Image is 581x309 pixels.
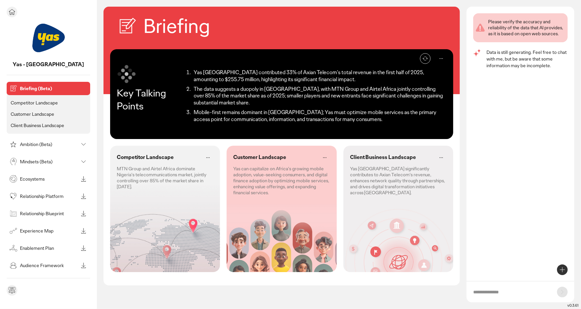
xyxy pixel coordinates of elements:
[20,159,78,164] p: Mindsets (Beta)
[20,263,78,268] p: Audience Framework
[343,146,453,272] div: Client Business Landscape: Yas Tanzania significantly contributes to Axian Telecom's revenue, enh...
[11,111,54,117] p: Customer Landscape
[192,86,447,106] li: The data suggests a duopoly in [GEOGRAPHIC_DATA], with MTN Group and Airtel Africa jointly contro...
[7,285,17,296] div: Send feedback
[227,146,336,272] div: Customer Landscape: Yas can capitalize on Africa's growing mobile adoption, value-seeking consume...
[11,122,64,128] p: Client Business Landscape
[192,109,447,123] li: Mobile-first remains dominant in [GEOGRAPHIC_DATA]; Yas must optimize mobile services as the prim...
[233,166,330,196] p: Yas can capitalize on Africa's growing mobile adoption, value-seeking consumers, and digital fina...
[20,211,78,216] p: Relationship Blueprint
[20,194,78,199] p: Relationship Platform
[143,13,210,39] h2: Briefing
[20,177,78,181] p: Ecosystems
[7,61,90,68] p: Yas - AFRICA
[117,166,213,190] p: MTN Group and Airtel Africa dominate Nigeria's telecommunications market, jointly controlling ove...
[20,246,78,250] p: Enablement Plan
[486,49,568,69] p: Data is still generating. Feel free to chat with me, but be aware that some information may be in...
[117,154,174,161] p: Competitor Landscape
[110,146,220,272] div: Competitor Landscape: MTN Group and Airtel Africa dominate Nigeria's telecommunications market, j...
[192,69,447,83] li: Yas [GEOGRAPHIC_DATA] contributed 33% of Axian Telecom's total revenue in the first half of 2025,...
[20,142,78,147] p: Ambition (Beta)
[11,100,58,106] p: Competitor Landscape
[488,19,565,37] div: Please verify the accuracy and reliability of the data that AI provides, as it is based on open w...
[350,154,416,161] p: Client Business Landscape
[117,64,137,84] img: symbol
[20,86,88,91] p: Briefing (Beta)
[420,53,431,64] button: Refresh
[350,166,447,196] p: Yas [GEOGRAPHIC_DATA] significantly contributes to Axian Telecom's revenue, enhances network qual...
[233,154,286,161] p: Customer Landscape
[117,86,183,112] p: Key Talking Points
[32,21,65,55] img: project avatar
[20,229,78,233] p: Experience Map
